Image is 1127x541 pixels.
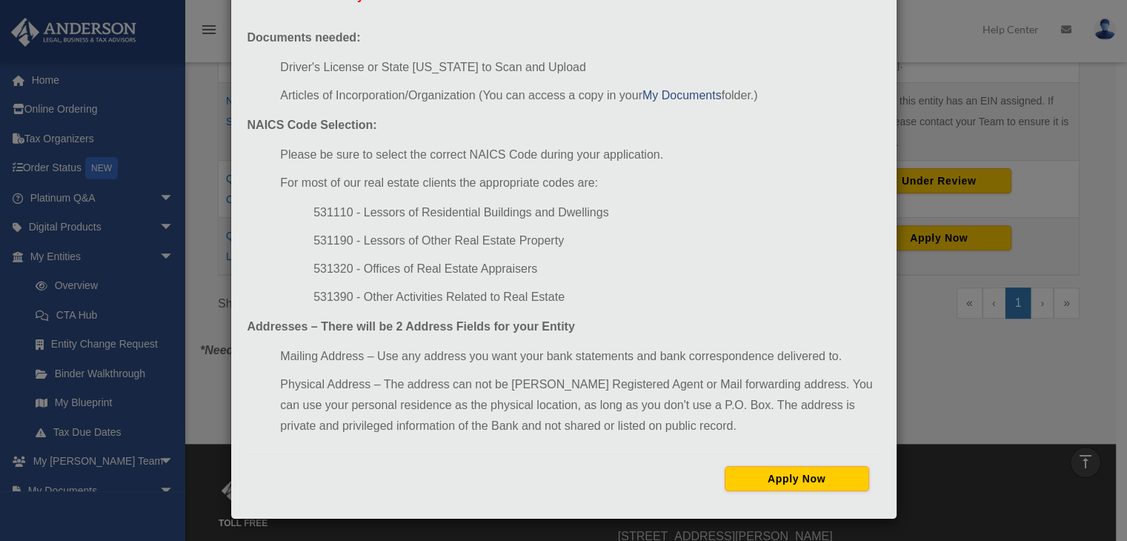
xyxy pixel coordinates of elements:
[280,346,880,367] li: Mailing Address – Use any address you want your bank statements and bank correspondence delivered...
[280,173,880,193] li: For most of our real estate clients the appropriate codes are:
[247,119,377,131] strong: NAICS Code Selection:
[313,287,880,308] li: 531390 - Other Activities Related to Real Estate
[313,259,880,279] li: 531320 - Offices of Real Estate Appraisers
[642,89,722,102] a: My Documents
[280,374,880,437] li: Physical Address – The address can not be [PERSON_NAME] Registered Agent or Mail forwarding addre...
[280,145,880,165] li: Please be sure to select the correct NAICS Code during your application.
[313,230,880,251] li: 531190 - Lessors of Other Real Estate Property
[280,85,880,106] li: Articles of Incorporation/Organization (You can access a copy in your folder.)
[725,466,869,491] button: Apply Now
[313,202,880,223] li: 531110 - Lessors of Residential Buildings and Dwellings
[247,31,361,44] strong: Documents needed:
[280,57,880,78] li: Driver's License or State [US_STATE] to Scan and Upload
[247,320,575,333] strong: Addresses – There will be 2 Address Fields for your Entity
